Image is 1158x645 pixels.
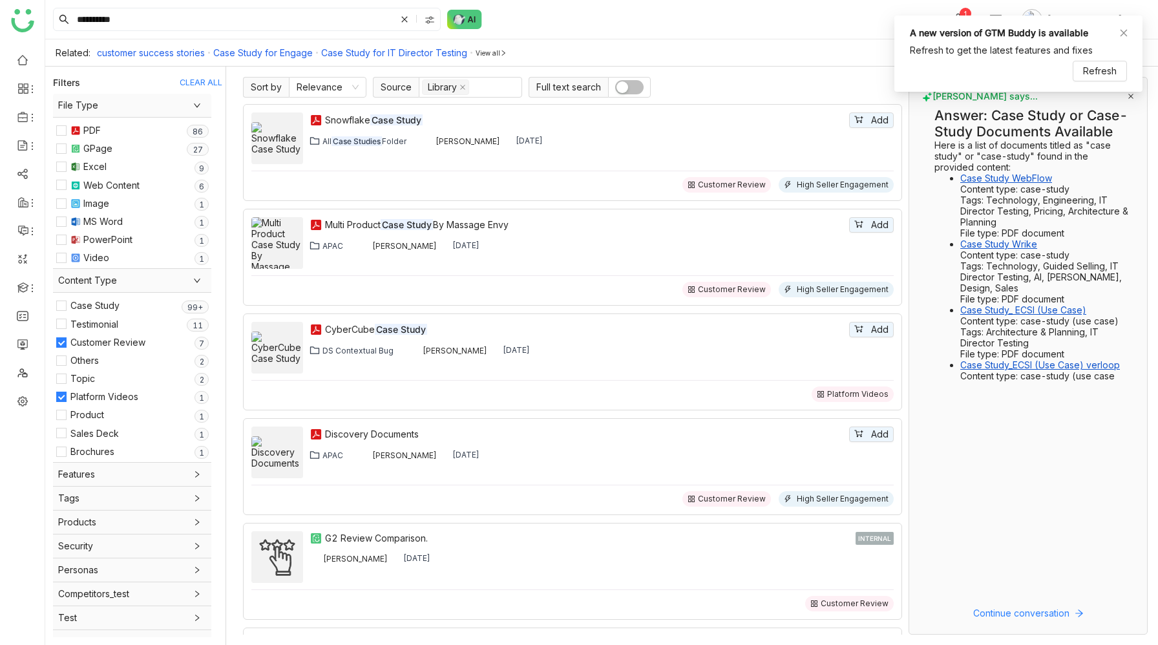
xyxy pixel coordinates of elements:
div: High Seller Engagement [797,494,889,504]
button: Refresh [1073,61,1127,81]
div: Customer Review [698,494,766,504]
nz-badge-sup: 1 [195,428,209,441]
div: Platform Videos [70,390,138,404]
div: 1 [960,8,971,19]
div: Customer Review [70,335,145,350]
a: Multi ProductCase StudyBy Massage Envy [325,218,847,232]
p: Content type: case-study (use case [960,359,1129,381]
div: CLEAR ALL [180,78,222,87]
div: Discovery Documents [325,427,847,441]
div: High Seller Engagement [797,284,889,295]
nz-badge-sup: 9 [195,162,209,174]
img: ask-buddy-normal.svg [447,10,482,29]
p: Here is a list of documents titled as "case study" or "case-study" found in the provided content: [934,140,1129,173]
a: Case Study_ ECSI (Use Case) [960,304,1086,315]
img: 619b7b4f13e9234403e7079e [310,553,320,564]
nz-badge-sup: 6 [195,180,209,193]
p: 1 [193,319,198,332]
div: Library [428,80,457,94]
p: 1 [199,198,204,211]
img: search-type.svg [425,15,435,25]
nz-badge-sup: 27 [187,143,209,156]
nz-badge-sup: 1 [195,216,209,229]
nz-badge-sup: 1 [195,410,209,423]
nz-badge-sup: 1 [195,234,209,247]
img: pdf.svg [310,323,322,336]
div: Platform Videos [827,389,889,399]
em: Case Study [381,219,433,230]
img: pptx.svg [70,235,81,245]
img: 619b7b4f13e9234403e7079e [422,136,432,146]
div: [PERSON_NAME] [372,450,437,460]
p: 1 [199,410,204,423]
img: G2 Review Comparison. [251,531,303,583]
p: 6 [199,180,204,193]
a: Case Study for Engage [213,47,313,58]
div: Product [70,408,104,422]
a: Case Study WebFlow [960,173,1052,184]
span: Add [871,113,889,127]
p: 1 [199,447,204,460]
img: docx.svg [70,217,81,227]
div: Products [53,511,211,534]
p: 8 [193,125,198,138]
nz-badge-sup: 86 [187,125,209,138]
div: Related: [56,47,90,58]
span: Security [58,539,206,553]
div: [DATE] [452,450,479,460]
img: 645090ea6b2d153120ef2a28 [359,450,369,460]
div: Web Content [83,178,140,193]
p: 1 [199,217,204,229]
nz-badge-sup: 2 [195,355,209,368]
img: pdf.svg [310,114,322,127]
a: SnowflakeCase Study [325,113,847,127]
div: Refresh to get the latest features and fixes [910,43,1093,58]
img: pdf.svg [310,218,322,231]
div: Customer Review [698,284,766,295]
p: 7 [199,337,204,350]
p: 2 [193,143,198,156]
a: Case Study Wrike [960,238,1037,249]
button: Add [849,112,894,128]
img: pdf.svg [70,125,81,136]
a: Case Study_ECSI (Use Case) verloop [960,359,1120,370]
div: Test [53,606,211,629]
p: 1 [199,392,204,405]
span: Test [58,611,206,625]
a: Case Study for IT Director Testing [321,47,467,58]
div: INTERNAL [856,532,894,545]
p: Content type: case-study (use case) Tags: Architecture & Planning, IT Director Testing File type:... [960,304,1129,359]
img: jpeg.svg [70,198,81,209]
p: 6 [198,125,203,138]
a: CyberCubeCase Study [325,322,847,337]
img: paper.svg [70,143,81,154]
img: mp4.svg [70,253,81,263]
nz-badge-sup: 1 [195,391,209,404]
img: Discovery Documents [251,436,303,469]
span: Tags [58,491,206,505]
div: [DATE] [516,136,543,146]
div: [PERSON_NAME] [423,346,487,355]
span: File Type [58,98,206,112]
div: Content Type [53,269,211,292]
div: PowerPoint [83,233,132,247]
div: G2 Review Comparison. [325,531,853,545]
img: Multi Product Case Study By Massage Envy [251,217,303,283]
div: [PERSON_NAME] [436,136,500,146]
div: [PERSON_NAME] [323,554,388,564]
div: High Seller Engagement [797,180,889,190]
div: All Folder [322,136,406,146]
div: CyberCube [325,322,847,337]
button: Add [849,427,894,442]
span: Refresh [1083,64,1117,78]
div: Customer Review [821,598,889,609]
div: [PERSON_NAME] [372,241,437,251]
button: Add [849,217,894,233]
p: Content type: case-study Tags: Technology, Engineering, IT Director Testing, Pricing, Architectur... [960,173,1129,238]
div: Others [70,354,99,368]
span: Add [871,427,889,441]
p: 2 [199,374,204,386]
div: Competitors_test [53,582,211,606]
span: Products [58,515,206,529]
div: [DATE] [403,553,430,564]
